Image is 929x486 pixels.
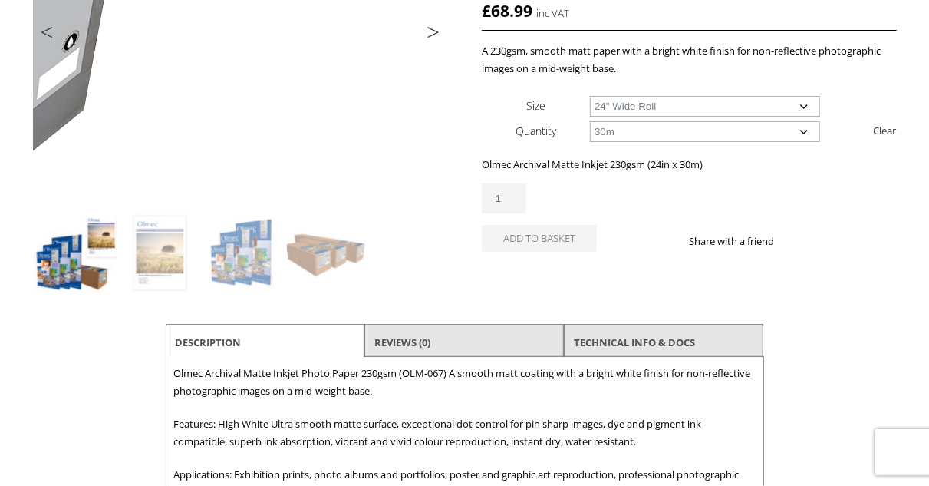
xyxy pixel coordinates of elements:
label: Quantity [516,124,556,138]
p: Olmec Archival Matte Inkjet 230gsm (24in x 30m) [482,156,896,174]
button: Add to basket [482,225,597,252]
img: email sharing button [829,235,842,247]
p: Share with a friend [689,233,792,250]
a: Clear options [874,118,897,143]
a: Reviews (0) [374,329,430,356]
p: Features: High White Ultra smooth matte surface, exceptional dot control for pin sharp images, dy... [174,415,756,451]
img: facebook sharing button [792,235,805,247]
img: Olmec Archival Matte Inkjet Photo Paper 230gsm (OLM-067) - Image 4 [287,212,370,295]
img: Olmec Archival Matte Inkjet Photo Paper 230gsm (OLM-067) [34,212,117,295]
img: Olmec Archival Matte Inkjet Photo Paper 230gsm (OLM-067) - Image 2 [118,212,201,295]
a: TECHNICAL INFO & DOCS [574,329,695,356]
img: Olmec Archival Matte Inkjet Photo Paper 230gsm (OLM-067) - Image 3 [203,212,285,295]
label: Size [526,98,545,113]
p: A 230gsm, smooth matt paper with a bright white finish for non-reflective photographic images on ... [482,42,896,78]
input: Product quantity [482,183,526,213]
img: twitter sharing button [811,235,823,247]
p: Olmec Archival Matte Inkjet Photo Paper 230gsm (OLM-067) A smooth matt coating with a bright whit... [174,365,756,400]
a: Description [175,329,241,356]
